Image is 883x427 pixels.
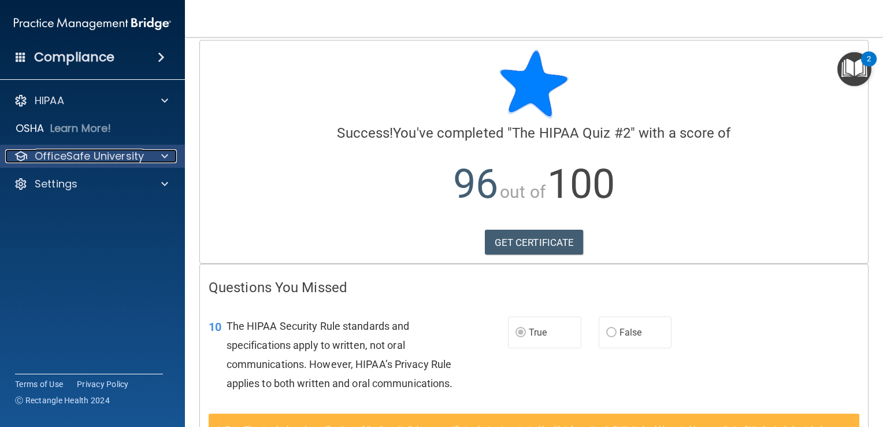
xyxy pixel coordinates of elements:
div: 2 [867,59,871,74]
h4: You've completed " " with a score of [209,126,859,141]
iframe: Drift Widget Chat Controller [825,348,869,392]
span: Ⓒ Rectangle Health 2024 [15,395,110,406]
a: GET CERTIFICATE [485,230,584,255]
input: True [515,329,526,337]
span: Success! [337,125,393,141]
p: Settings [35,177,77,191]
span: The HIPAA Quiz #2 [512,125,630,141]
p: OSHA [16,122,44,135]
p: HIPAA [35,94,64,108]
h4: Compliance [34,49,114,65]
a: Privacy Policy [77,378,129,390]
button: Open Resource Center, 2 new notifications [837,52,871,86]
span: True [529,327,547,338]
a: OfficeSafe University [14,149,168,163]
span: 10 [209,320,221,334]
img: PMB logo [14,12,171,35]
span: False [619,327,642,338]
span: The HIPAA Security Rule standards and specifications apply to written, not oral communications. H... [227,320,453,390]
p: OfficeSafe University [35,149,144,163]
span: 100 [547,160,615,208]
a: Settings [14,177,168,191]
p: Learn More! [50,122,112,135]
img: blue-star-rounded.9d042014.png [499,49,569,119]
input: False [606,329,617,337]
h4: Questions You Missed [209,280,859,295]
a: HIPAA [14,94,168,108]
a: Terms of Use [15,378,63,390]
span: 96 [453,160,498,208]
span: out of [500,182,546,202]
